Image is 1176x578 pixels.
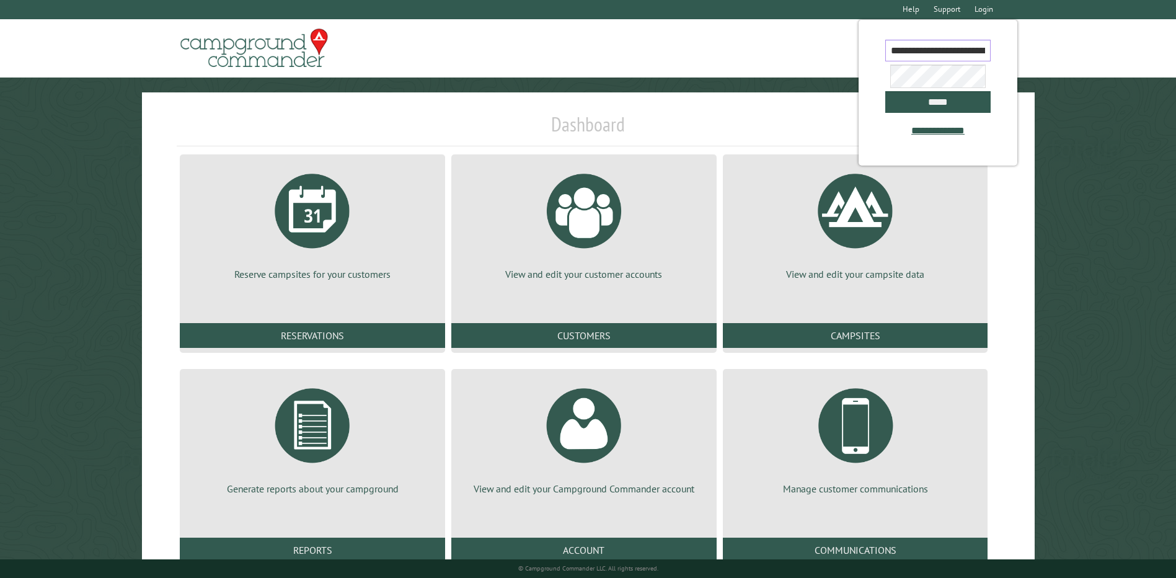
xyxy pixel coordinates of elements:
a: Manage customer communications [738,379,973,496]
h1: Dashboard [177,112,999,146]
a: Reports [180,538,445,562]
a: Generate reports about your campground [195,379,430,496]
p: Generate reports about your campground [195,482,430,496]
small: © Campground Commander LLC. All rights reserved. [518,564,658,572]
a: View and edit your Campground Commander account [466,379,702,496]
p: View and edit your Campground Commander account [466,482,702,496]
img: Campground Commander [177,24,332,73]
p: Manage customer communications [738,482,973,496]
a: Account [451,538,717,562]
a: View and edit your customer accounts [466,164,702,281]
a: Reserve campsites for your customers [195,164,430,281]
p: View and edit your customer accounts [466,267,702,281]
a: View and edit your campsite data [738,164,973,281]
p: View and edit your campsite data [738,267,973,281]
a: Communications [723,538,988,562]
a: Campsites [723,323,988,348]
a: Reservations [180,323,445,348]
p: Reserve campsites for your customers [195,267,430,281]
a: Customers [451,323,717,348]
